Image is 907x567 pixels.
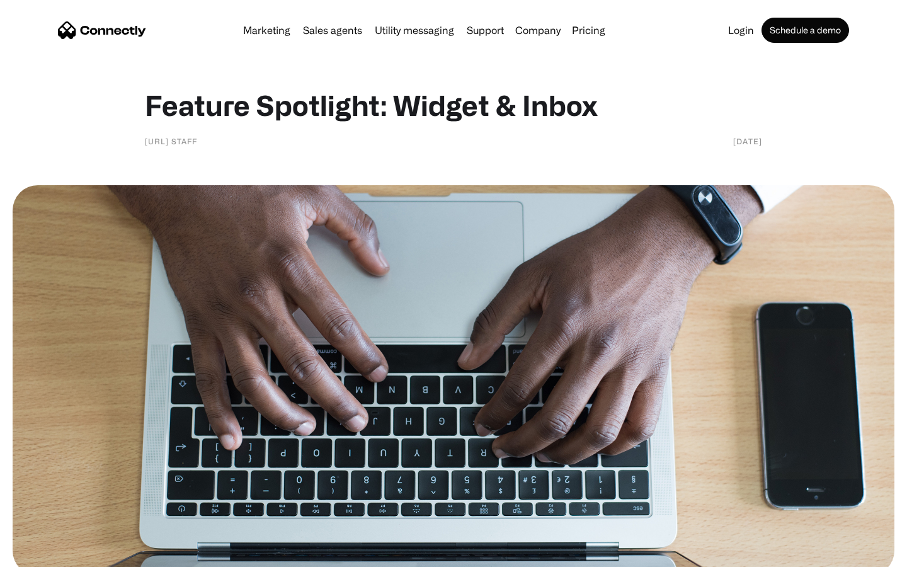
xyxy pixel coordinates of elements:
a: Marketing [238,25,295,35]
div: [DATE] [733,135,762,147]
a: Support [462,25,509,35]
a: Schedule a demo [762,18,849,43]
a: Sales agents [298,25,367,35]
div: [URL] staff [145,135,197,147]
div: Company [511,21,564,39]
aside: Language selected: English [13,545,76,563]
a: Utility messaging [370,25,459,35]
a: Pricing [567,25,610,35]
ul: Language list [25,545,76,563]
a: Login [723,25,759,35]
h1: Feature Spotlight: Widget & Inbox [145,88,762,122]
a: home [58,21,146,40]
div: Company [515,21,561,39]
